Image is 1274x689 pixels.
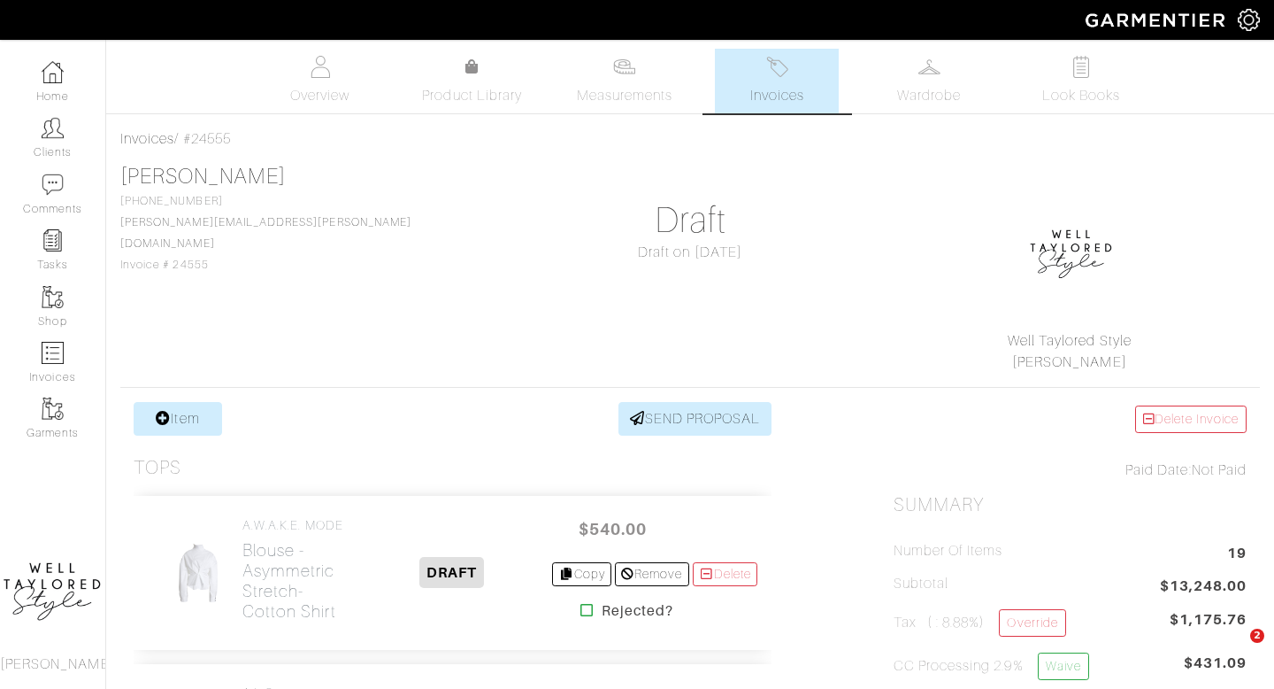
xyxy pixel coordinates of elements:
span: 19 [1227,543,1247,567]
img: basicinfo-40fd8af6dae0f16599ec9e87c0ef1c0a1fdea2edbe929e3d69a839185d80c458.svg [309,56,331,78]
a: Override [999,609,1065,637]
img: wardrobe-487a4870c1b7c33e795ec22d11cfc2ed9d08956e64fb3008fe2437562e282088.svg [918,56,940,78]
a: Item [134,402,222,436]
span: Invoices [750,85,804,106]
h5: Number of Items [894,543,1003,560]
h4: A.W.A.K.E. MODE [242,518,351,533]
a: Look Books [1019,49,1143,113]
a: Measurements [563,49,687,113]
span: DRAFT [419,557,484,588]
strong: Rejected? [602,600,673,622]
img: clients-icon-6bae9207a08558b7cb47a8932f037763ab4055f8c8b6bfacd5dc20c3e0201464.png [42,117,64,139]
img: garments-icon-b7da505a4dc4fd61783c78ac3ca0ef83fa9d6f193b1c9dc38574b1d14d53ca28.png [42,398,64,420]
span: Paid Date: [1125,462,1192,478]
a: Delete [693,562,758,586]
img: 1593278135251.png.png [1027,206,1116,295]
h2: Summary [894,494,1247,516]
a: [PERSON_NAME][EMAIL_ADDRESS][PERSON_NAME][DOMAIN_NAME] [120,216,411,250]
a: Waive [1038,653,1089,680]
a: SEND PROPOSAL [618,402,772,436]
h5: Subtotal [894,576,948,592]
a: Overview [258,49,382,113]
span: Product Library [422,85,522,106]
img: orders-icon-0abe47150d42831381b5fb84f609e132dff9fe21cb692f30cb5eec754e2cba89.png [42,342,64,364]
div: Not Paid [894,460,1247,481]
a: [PERSON_NAME] [1012,354,1127,370]
span: Measurements [577,85,673,106]
span: 2 [1250,629,1264,643]
img: orders-27d20c2124de7fd6de4e0e44c1d41de31381a507db9b33961299e4e07d508b8c.svg [766,56,788,78]
a: Wardrobe [867,49,991,113]
h3: Tops [134,457,181,479]
h1: Draft [513,199,866,242]
div: Draft on [DATE] [513,242,866,263]
img: reminder-icon-8004d30b9f0a5d33ae49ab947aed9ed385cf756f9e5892f1edd6e32f2345188e.png [42,229,64,252]
img: measurements-466bbee1fd09ba9460f595b01e5d73f9e2bff037440d3c8f018324cb6cdf7a4a.svg [613,56,635,78]
span: Overview [290,85,349,106]
img: dashboard-icon-dbcd8f5a0b271acd01030246c82b418ddd0df26cd7fceb0bd07c9910d44c42f6.png [42,61,64,83]
span: Wardrobe [897,85,961,106]
div: / #24555 [120,128,1260,150]
a: Invoices [715,49,839,113]
span: $540.00 [559,510,665,548]
a: A.W.A.K.E. MODE Blouse -Asymmetric Stretch-Cotton Shirt [242,518,351,622]
img: gear-icon-white-bd11855cb880d31180b6d7d6211b90ccbf57a29d726f0c71d8c61bd08dd39cc2.png [1238,9,1260,31]
a: [PERSON_NAME] [120,165,286,188]
span: [PHONE_NUMBER] Invoice # 24555 [120,195,411,271]
img: comment-icon-a0a6a9ef722e966f86d9cbdc48e553b5cf19dbc54f86b18d962a5391bc8f6eb6.png [42,174,64,196]
span: $1,175.76 [1170,609,1247,631]
a: Copy [552,562,611,586]
a: Well Taylored Style [1008,333,1132,349]
span: $13,248.00 [1160,576,1247,600]
img: garmentier-logo-header-white-b43fb05a5012e4ada735d5af1a66efaba907eab6374d6393d1fbf88cb4ef424d.png [1077,4,1238,35]
img: todo-9ac3debb85659649dc8f770b8b6100bb5dab4b48dedcbae339e5042a72dfd3cc.svg [1071,56,1093,78]
span: $431.09 [1184,653,1247,687]
img: garments-icon-b7da505a4dc4fd61783c78ac3ca0ef83fa9d6f193b1c9dc38574b1d14d53ca28.png [42,286,64,308]
span: Look Books [1042,85,1121,106]
h2: Blouse - Asymmetric Stretch-Cotton Shirt [242,540,351,622]
iframe: Intercom live chat [1214,629,1256,671]
a: Invoices [120,131,174,147]
a: Delete Invoice [1135,406,1247,433]
h5: Tax ( : 8.88%) [894,609,1066,637]
a: Remove [615,562,688,586]
h5: CC Processing 2.9% [894,653,1089,680]
img: oqy3Mq7hjvvHsbwQw4Q8Hhqq [174,536,221,610]
a: Product Library [411,57,534,106]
